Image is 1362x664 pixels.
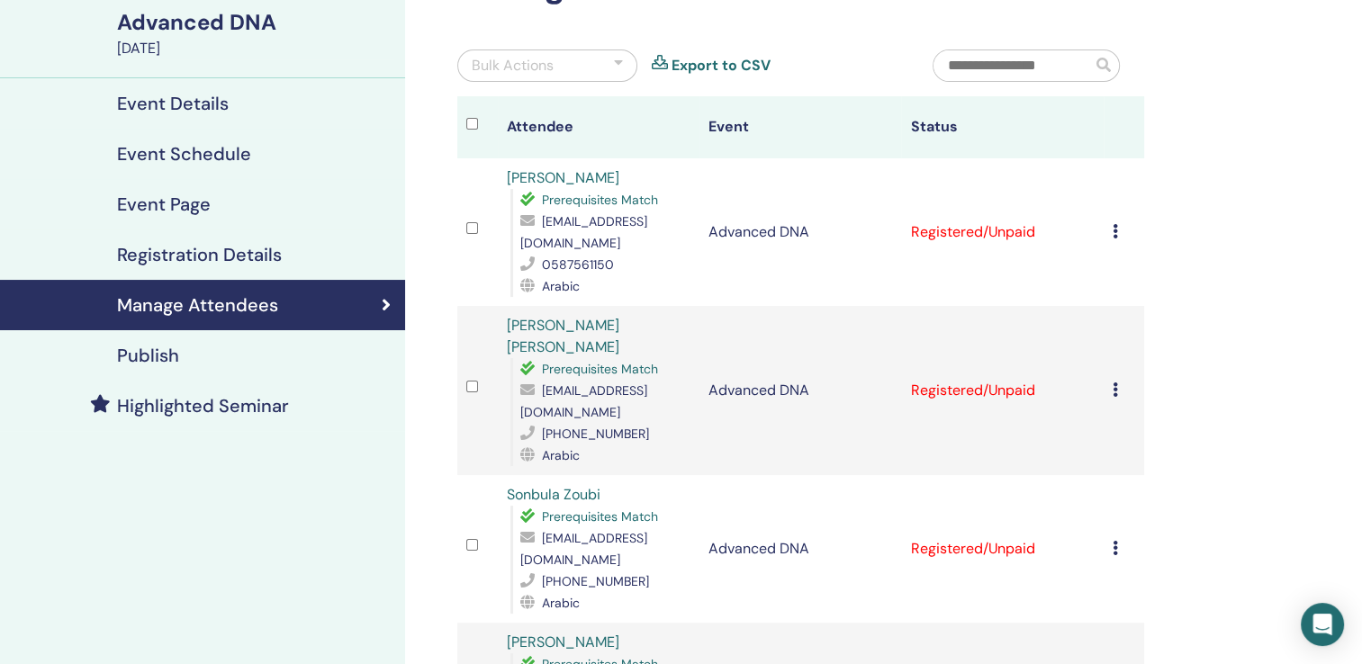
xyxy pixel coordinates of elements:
[1301,603,1344,646] div: Open Intercom Messenger
[699,158,901,306] td: Advanced DNA
[117,193,211,215] h4: Event Page
[117,7,394,38] div: Advanced DNA
[117,345,179,366] h4: Publish
[699,96,901,158] th: Event
[672,55,771,76] a: Export to CSV
[117,93,229,114] h4: Event Details
[507,633,619,651] a: [PERSON_NAME]
[699,306,901,475] td: Advanced DNA
[520,382,647,420] span: [EMAIL_ADDRESS][DOMAIN_NAME]
[542,361,658,377] span: Prerequisites Match
[542,595,580,611] span: Arabic
[542,278,580,294] span: Arabic
[117,395,289,417] h4: Highlighted Seminar
[117,244,282,265] h4: Registration Details
[542,426,649,442] span: [PHONE_NUMBER]
[542,508,658,525] span: Prerequisites Match
[542,256,614,273] span: 0587561150
[472,55,554,76] div: Bulk Actions
[507,168,619,187] a: [PERSON_NAME]
[507,316,619,356] a: [PERSON_NAME] [PERSON_NAME]
[520,530,647,568] span: [EMAIL_ADDRESS][DOMAIN_NAME]
[542,192,658,208] span: Prerequisites Match
[542,447,580,463] span: Arabic
[106,7,405,59] a: Advanced DNA[DATE]
[117,143,251,165] h4: Event Schedule
[542,573,649,589] span: [PHONE_NUMBER]
[507,485,600,504] a: Sonbula Zoubi
[901,96,1103,158] th: Status
[498,96,699,158] th: Attendee
[117,294,278,316] h4: Manage Attendees
[520,213,647,251] span: [EMAIL_ADDRESS][DOMAIN_NAME]
[117,38,394,59] div: [DATE]
[699,475,901,623] td: Advanced DNA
